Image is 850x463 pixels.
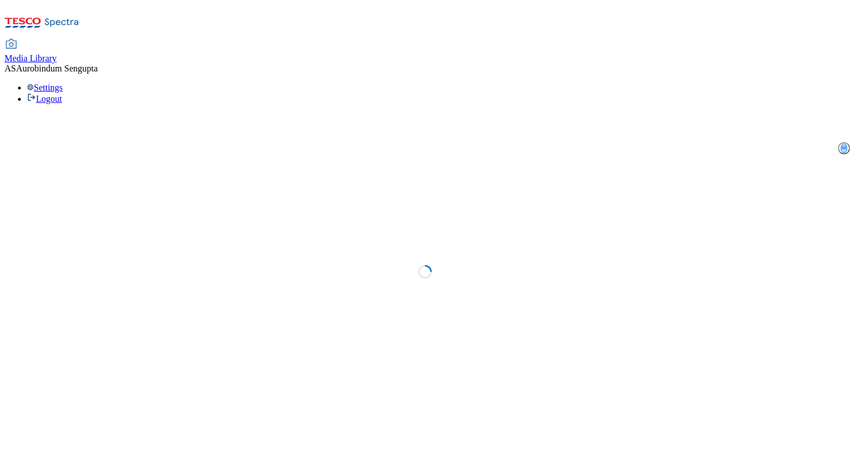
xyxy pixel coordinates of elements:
a: Logout [27,94,62,104]
a: Settings [27,83,63,92]
span: Media Library [4,53,57,63]
span: AS [4,64,16,73]
span: Aurobindum Sengupta [16,64,97,73]
a: Media Library [4,40,57,64]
